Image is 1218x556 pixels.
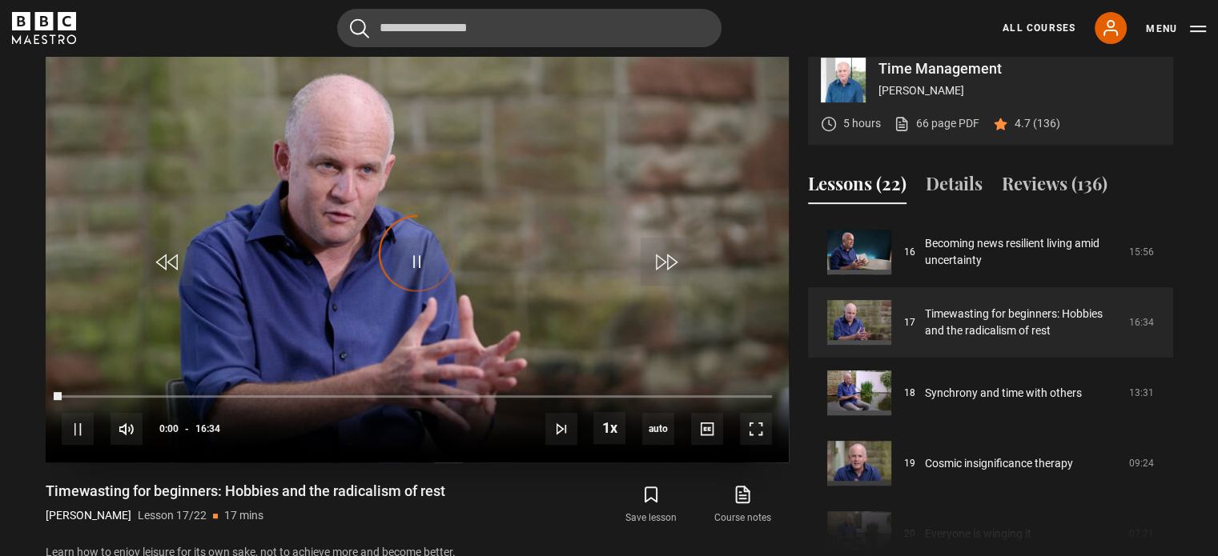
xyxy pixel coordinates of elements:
span: 0:00 [159,414,179,443]
video-js: Video Player [46,45,789,462]
p: Lesson 17/22 [138,507,207,524]
button: Playback Rate [593,412,625,444]
p: 4.7 (136) [1015,115,1060,132]
p: 17 mins [224,507,263,524]
a: All Courses [1003,21,1075,35]
a: Synchrony and time with others [925,385,1082,402]
a: Becoming news resilient living amid uncertainty [925,235,1120,269]
button: Toggle navigation [1146,21,1206,37]
span: 16:34 [195,414,220,443]
button: Reviews (136) [1002,170,1107,204]
span: auto [642,413,674,445]
button: Pause [62,413,94,445]
p: [PERSON_NAME] [878,82,1160,99]
h1: Timewasting for beginners: Hobbies and the radicalism of rest [46,482,445,501]
span: - [185,423,189,434]
button: Lessons (22) [808,170,906,204]
a: Course notes [697,482,788,528]
p: Time Management [878,62,1160,76]
div: Progress Bar [62,395,771,398]
div: Current quality: 720p [642,413,674,445]
button: Save lesson [605,482,697,528]
svg: BBC Maestro [12,12,76,44]
button: Fullscreen [740,413,772,445]
p: 5 hours [843,115,881,132]
input: Search [337,9,722,47]
a: 66 page PDF [894,115,979,132]
button: Next Lesson [545,413,577,445]
button: Submit the search query [350,18,369,38]
p: [PERSON_NAME] [46,507,131,524]
a: Cosmic insignificance therapy [925,455,1073,472]
button: Mute [111,413,143,445]
button: Details [926,170,983,204]
a: Timewasting for beginners: Hobbies and the radicalism of rest [925,306,1120,339]
button: Captions [691,413,723,445]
